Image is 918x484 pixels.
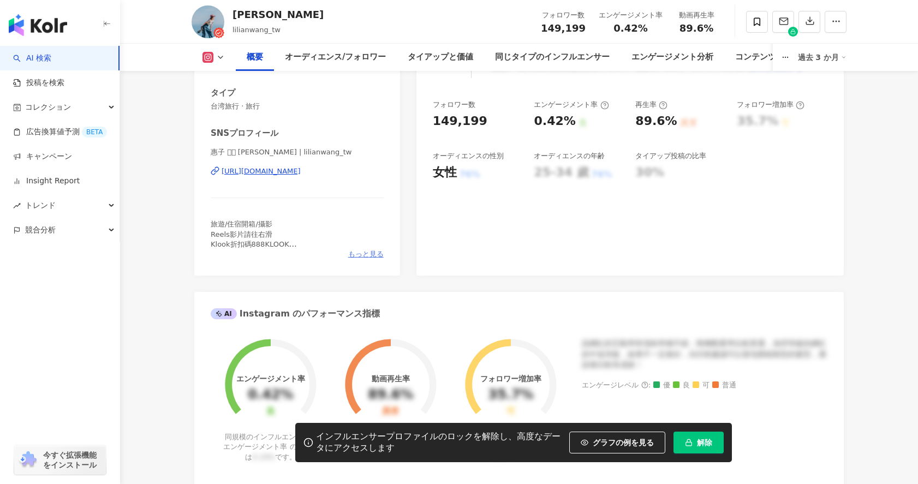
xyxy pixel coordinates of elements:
[248,387,293,403] div: 0.42%
[285,51,386,64] div: オーディエンス/フォロワー
[613,23,647,34] span: 0.42%
[316,431,564,454] div: インフルエンサープロファイルのロックを解除し、高度なデータにアクセスします
[433,100,475,110] div: フォロワー数
[635,113,677,130] div: 89.6%
[211,308,237,319] div: AI
[569,432,665,453] button: グラフの例を見る
[712,381,736,390] span: 普通
[43,450,103,470] span: 今すぐ拡張機能をインストール
[693,381,710,390] span: 可
[372,374,410,383] div: 動画再生率
[233,8,324,21] div: [PERSON_NAME]
[534,100,609,110] div: エンゲージメント率
[25,193,56,218] span: トレンド
[233,26,281,34] span: lilianwang_tw
[433,151,504,161] div: オーディエンスの性別
[222,166,301,176] div: [URL][DOMAIN_NAME]
[653,381,670,390] span: 優
[211,147,384,157] span: 惠子 𖧧𖧧 [PERSON_NAME] | lilianwang_tw
[433,164,457,181] div: 女性
[635,151,706,161] div: タイアップ投稿の比率
[433,113,487,130] div: 149,199
[593,438,654,447] span: グラフの例を見る
[534,151,605,161] div: オーディエンスの年齢
[13,202,21,210] span: rise
[13,151,72,162] a: キャンペーン
[599,10,663,21] div: エンゲージメント率
[9,14,67,36] img: logo
[673,432,724,453] button: 解除
[211,166,384,176] a: [URL][DOMAIN_NAME]
[368,387,413,403] div: 89.6%
[679,23,713,34] span: 89.6%
[488,387,533,403] div: 35.7%
[192,5,224,38] img: KOL Avatar
[25,218,56,242] span: 競合分析
[13,176,80,187] a: Insight Report
[13,77,64,88] a: 投稿を検索
[735,51,809,64] div: コンテンツ内容分析
[506,407,515,417] div: 可
[495,51,610,64] div: 同じタイプのインフルエンサー
[737,100,804,110] div: フォロワー増加率
[211,220,343,258] span: 旅遊/住宿開箱/攝影 Reels影片請往右滑 Klook折扣碼888KLOOK 💌[EMAIL_ADDRESS][DOMAIN_NAME]
[17,451,38,469] img: chrome extension
[582,338,827,371] div: 該網紅的互動率和漲粉率都不錯，唯獨觀看率比較普通，為同等級的網紅的中低等級，效果不一定會好，但仍然建議可以發包開箱類型的案型，應該會比較有成效！
[541,10,586,21] div: フォロワー数
[798,49,847,66] div: 過去 3 か月
[348,249,384,259] span: もっと見る
[211,308,380,320] div: Instagram のパフォーマンス指標
[631,51,713,64] div: エンゲージメント分析
[480,374,541,383] div: フォロワー増加率
[673,381,690,390] span: 良
[541,22,586,34] span: 149,199
[408,51,473,64] div: タイアップと価値
[25,95,71,119] span: コレクション
[582,381,827,390] div: エンゲージレベル :
[13,127,107,138] a: 広告換算値予測BETA
[236,374,305,383] div: エンゲージメント率
[676,10,717,21] div: 動画再生率
[266,407,275,417] div: 良
[635,100,667,110] div: 再生率
[247,51,263,64] div: 概要
[13,53,51,64] a: searchAI 検索
[382,407,400,417] div: 異常
[697,438,712,447] span: 解除
[534,113,575,130] div: 0.42%
[211,101,384,111] span: 台湾旅行 · 旅行
[211,87,235,99] div: タイプ
[14,445,106,475] a: chrome extension今すぐ拡張機能をインストール
[211,128,278,139] div: SNSプロフィール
